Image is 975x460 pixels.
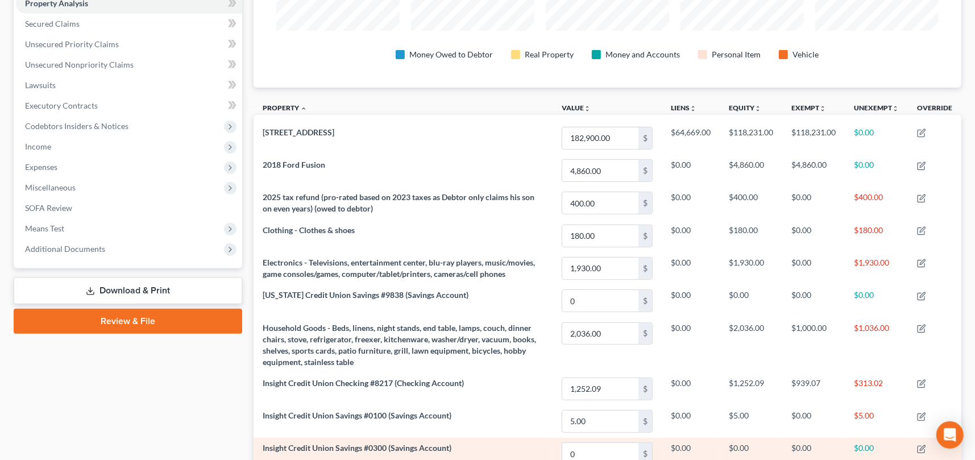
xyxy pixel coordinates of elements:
[25,121,128,131] span: Codebtors Insiders & Notices
[14,277,242,304] a: Download & Print
[782,187,845,219] td: $0.00
[638,411,652,432] div: $
[662,187,720,219] td: $0.00
[662,154,720,187] td: $0.00
[638,323,652,345] div: $
[263,323,536,367] span: Household Goods - Beds, linens, night stands, end table, lamps, couch, dinner chairs, stove, refr...
[782,154,845,187] td: $4,860.00
[845,372,908,405] td: $313.02
[793,49,819,60] div: Vehicle
[16,96,242,116] a: Executory Contracts
[25,39,119,49] span: Unsecured Priority Claims
[845,187,908,219] td: $400.00
[25,101,98,110] span: Executory Contracts
[845,252,908,284] td: $1,930.00
[562,160,638,181] input: 0.00
[782,317,845,372] td: $1,000.00
[662,219,720,252] td: $0.00
[409,49,493,60] div: Money Owed to Debtor
[25,60,134,69] span: Unsecured Nonpriority Claims
[729,103,761,112] a: Equityunfold_more
[562,225,638,247] input: 0.00
[845,219,908,252] td: $180.00
[638,290,652,312] div: $
[638,378,652,400] div: $
[16,75,242,96] a: Lawsuits
[720,405,782,437] td: $5.00
[16,55,242,75] a: Unsecured Nonpriority Claims
[562,127,638,149] input: 0.00
[662,122,720,154] td: $64,669.00
[845,122,908,154] td: $0.00
[25,19,80,28] span: Secured Claims
[263,290,468,300] span: [US_STATE] Credit Union Savings #9838 (Savings Account)
[562,411,638,432] input: 0.00
[263,258,535,279] span: Electronics - Televisions, entertainment center, blu-ray players, music/movies, game consoles/gam...
[562,290,638,312] input: 0.00
[16,34,242,55] a: Unsecured Priority Claims
[638,258,652,279] div: $
[263,411,451,420] span: Insight Credit Union Savings #0100 (Savings Account)
[263,192,534,213] span: 2025 tax refund (pro-rated based on 2023 taxes as Debtor only claims his son on even years) (owed...
[525,49,574,60] div: Real Property
[25,142,51,151] span: Income
[854,103,899,112] a: Unexemptunfold_more
[605,49,680,60] div: Money and Accounts
[300,105,307,112] i: expand_less
[720,252,782,284] td: $1,930.00
[16,198,242,218] a: SOFA Review
[25,244,105,254] span: Additional Documents
[562,378,638,400] input: 0.00
[782,285,845,317] td: $0.00
[720,317,782,372] td: $2,036.00
[25,162,57,172] span: Expenses
[720,219,782,252] td: $180.00
[25,203,72,213] span: SOFA Review
[782,252,845,284] td: $0.00
[720,154,782,187] td: $4,860.00
[562,192,638,214] input: 0.00
[584,105,591,112] i: unfold_more
[782,405,845,437] td: $0.00
[562,323,638,345] input: 0.00
[720,372,782,405] td: $1,252.09
[782,219,845,252] td: $0.00
[892,105,899,112] i: unfold_more
[263,443,451,453] span: Insight Credit Union Savings #0300 (Savings Account)
[671,103,696,112] a: Liensunfold_more
[662,372,720,405] td: $0.00
[662,252,720,284] td: $0.00
[720,187,782,219] td: $400.00
[662,317,720,372] td: $0.00
[690,105,696,112] i: unfold_more
[16,14,242,34] a: Secured Claims
[845,154,908,187] td: $0.00
[263,127,334,137] span: [STREET_ADDRESS]
[819,105,826,112] i: unfold_more
[25,223,64,233] span: Means Test
[638,160,652,181] div: $
[638,225,652,247] div: $
[263,225,355,235] span: Clothing - Clothes & shoes
[662,405,720,437] td: $0.00
[638,127,652,149] div: $
[263,103,307,112] a: Property expand_less
[662,285,720,317] td: $0.00
[562,258,638,279] input: 0.00
[791,103,826,112] a: Exemptunfold_more
[263,378,464,388] span: Insight Credit Union Checking #8217 (Checking Account)
[720,285,782,317] td: $0.00
[845,317,908,372] td: $1,036.00
[720,122,782,154] td: $118,231.00
[14,309,242,334] a: Review & File
[754,105,761,112] i: unfold_more
[712,49,761,60] div: Personal Item
[25,183,76,192] span: Miscellaneous
[936,421,964,449] div: Open Intercom Messenger
[908,97,961,122] th: Override
[263,160,325,169] span: 2018 Ford Fusion
[562,103,591,112] a: Valueunfold_more
[845,285,908,317] td: $0.00
[638,192,652,214] div: $
[782,122,845,154] td: $118,231.00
